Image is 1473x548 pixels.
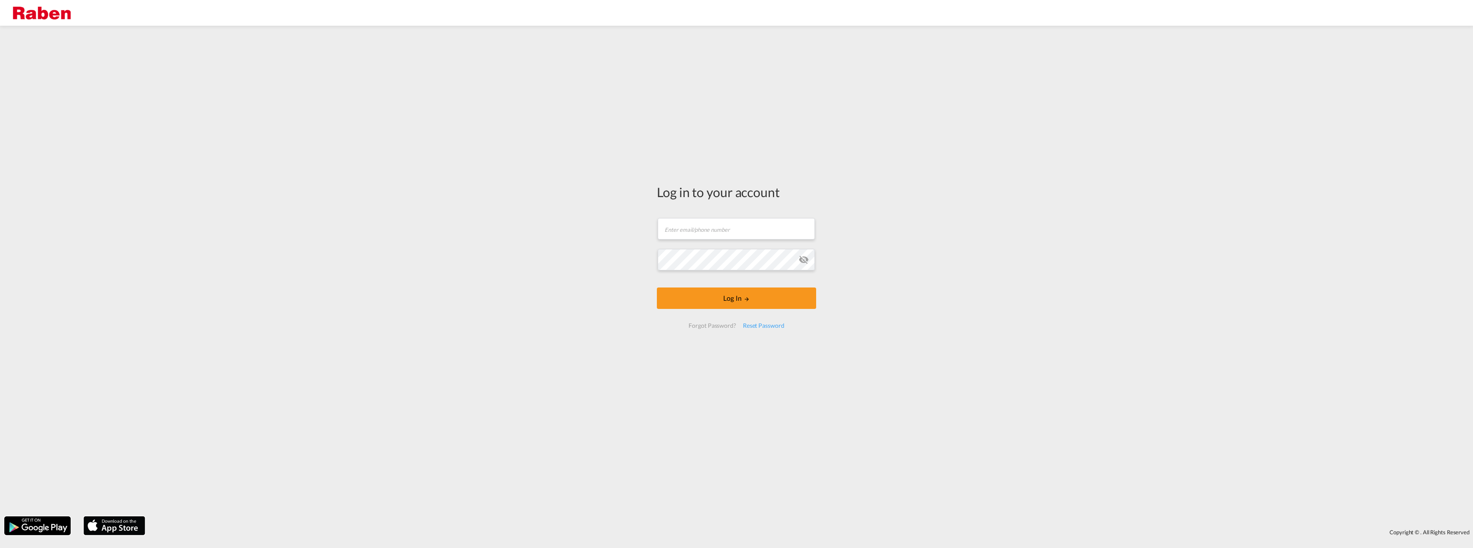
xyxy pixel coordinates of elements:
[3,515,72,536] img: google.png
[657,183,816,201] div: Log in to your account
[739,318,788,333] div: Reset Password
[657,287,816,309] button: LOGIN
[658,218,815,240] input: Enter email/phone number
[149,525,1473,539] div: Copyright © . All Rights Reserved
[83,515,146,536] img: apple.png
[799,255,809,265] md-icon: icon-eye-off
[685,318,739,333] div: Forgot Password?
[13,3,71,23] img: 56a1822070ee11ef8af4bf29ef0a0da2.png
